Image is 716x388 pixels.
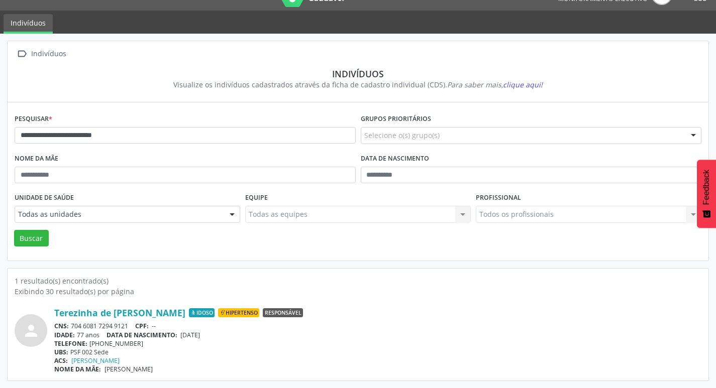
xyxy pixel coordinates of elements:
[54,331,701,339] div: 77 anos
[447,80,543,89] i: Para saber mais,
[364,130,440,141] span: Selecione o(s) grupo(s)
[18,209,220,219] span: Todas as unidades
[697,160,716,228] button: Feedback - Mostrar pesquisa
[245,190,268,206] label: Equipe
[54,356,68,365] span: ACS:
[476,190,521,206] label: Profissional
[135,322,149,330] span: CPF:
[152,322,156,330] span: --
[54,322,69,330] span: CNS:
[15,286,701,297] div: Exibindo 30 resultado(s) por página
[14,230,49,247] button: Buscar
[22,322,40,340] i: person
[361,151,429,167] label: Data de nascimento
[54,339,87,348] span: TELEFONE:
[22,79,694,90] div: Visualize os indivíduos cadastrados através da ficha de cadastro individual (CDS).
[189,308,215,317] span: Idoso
[15,276,701,286] div: 1 resultado(s) encontrado(s)
[71,356,120,365] a: [PERSON_NAME]
[15,47,68,61] a:  Indivíduos
[54,307,185,318] a: Terezinha de [PERSON_NAME]
[263,308,303,317] span: Responsável
[702,170,711,205] span: Feedback
[503,80,543,89] span: clique aqui!
[54,348,68,356] span: UBS:
[4,14,53,34] a: Indivíduos
[361,111,431,127] label: Grupos prioritários
[105,365,153,373] span: [PERSON_NAME]
[54,322,701,330] div: 704 6081 7294 9121
[15,47,29,61] i: 
[218,308,259,317] span: Hipertenso
[15,151,58,167] label: Nome da mãe
[15,111,52,127] label: Pesquisar
[54,339,701,348] div: [PHONE_NUMBER]
[22,68,694,79] div: Indivíduos
[15,190,74,206] label: Unidade de saúde
[54,348,701,356] div: PSF 002 Sede
[107,331,177,339] span: DATA DE NASCIMENTO:
[29,47,68,61] div: Indivíduos
[54,365,101,373] span: NOME DA MÃE:
[54,331,75,339] span: IDADE:
[180,331,200,339] span: [DATE]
